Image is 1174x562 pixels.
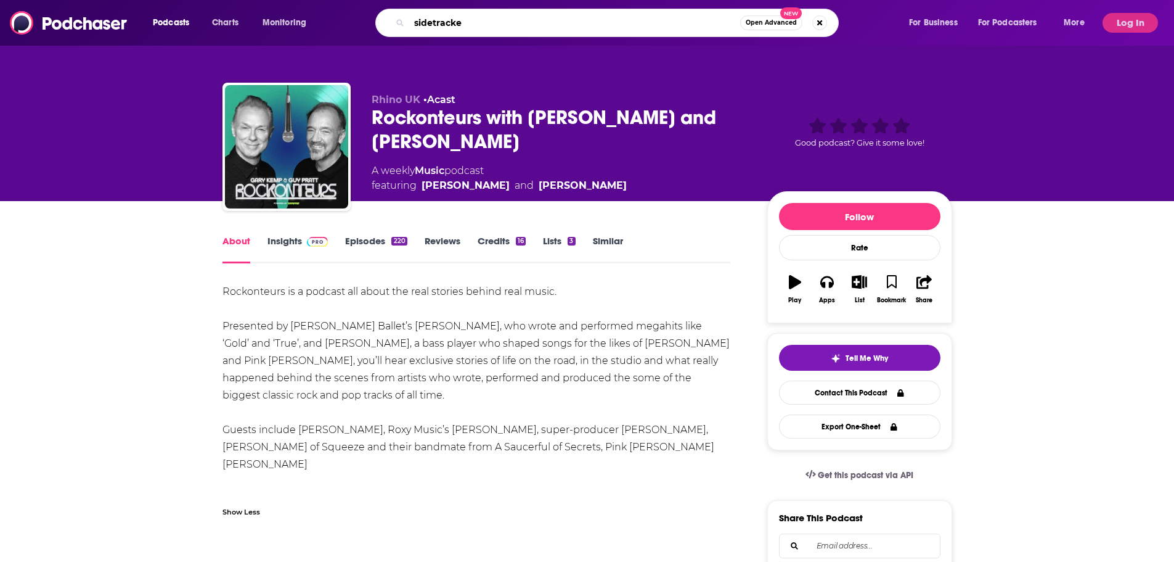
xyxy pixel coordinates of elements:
img: Podchaser - Follow, Share and Rate Podcasts [10,11,128,35]
button: open menu [254,13,322,33]
a: Guy Pratt [539,178,627,193]
button: open menu [1055,13,1100,33]
span: For Business [909,14,958,31]
a: Contact This Podcast [779,381,940,405]
div: A weekly podcast [372,163,627,193]
button: Bookmark [876,267,908,312]
button: Apps [811,267,843,312]
button: Play [779,267,811,312]
div: 3 [568,237,575,246]
button: tell me why sparkleTell Me Why [779,345,940,371]
div: Search podcasts, credits, & more... [387,9,850,37]
button: Export One-Sheet [779,415,940,439]
a: Gary Kemp [422,178,510,193]
a: Music [415,165,444,176]
a: Similar [593,235,623,263]
input: Search podcasts, credits, & more... [409,13,740,33]
div: List [855,297,865,304]
button: Share [908,267,940,312]
div: Search followers [779,534,940,558]
div: Bookmark [877,297,906,304]
button: Follow [779,203,940,230]
a: Credits16 [478,235,526,263]
img: Rockonteurs with Gary Kemp and Guy Pratt [225,85,348,209]
img: tell me why sparkle [831,353,841,363]
span: Monitoring [263,14,306,31]
div: Good podcast? Give it some love! [767,94,952,171]
span: For Podcasters [978,14,1037,31]
span: featuring [372,178,627,193]
span: Good podcast? Give it some love! [795,138,924,147]
button: open menu [144,13,205,33]
span: Podcasts [153,14,189,31]
img: Podchaser Pro [307,237,328,247]
div: 16 [516,237,526,246]
h3: Share This Podcast [779,512,863,524]
span: Rhino UK [372,94,420,105]
button: Log In [1103,13,1158,33]
div: 220 [391,237,407,246]
span: Open Advanced [746,20,797,26]
span: Tell Me Why [846,353,888,363]
span: • [423,94,455,105]
input: Email address... [789,534,930,558]
a: Charts [204,13,246,33]
div: Share [916,297,932,304]
button: open menu [900,13,973,33]
a: Reviews [425,235,460,263]
a: InsightsPodchaser Pro [267,235,328,263]
button: open menu [970,13,1055,33]
span: and [515,178,534,193]
span: Get this podcast via API [818,470,913,481]
div: Apps [819,297,835,304]
span: Charts [212,14,238,31]
div: Rockonteurs is a podcast all about the real stories behind real music. Presented by [PERSON_NAME]... [222,283,731,508]
a: Acast [427,94,455,105]
a: About [222,235,250,263]
button: List [843,267,875,312]
a: Lists3 [543,235,575,263]
a: Episodes220 [345,235,407,263]
div: Rate [779,235,940,260]
span: New [780,7,802,19]
div: Play [788,297,801,304]
a: Get this podcast via API [796,460,924,490]
span: More [1064,14,1085,31]
button: Open AdvancedNew [740,15,802,30]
